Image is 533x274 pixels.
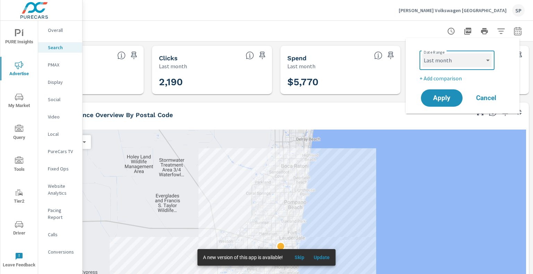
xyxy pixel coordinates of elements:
[291,254,308,260] span: Skip
[472,95,500,101] span: Cancel
[31,111,173,118] h5: Search Performance Overview By Postal Code
[2,220,36,237] span: Driver
[38,60,82,70] div: PMAX
[2,93,36,110] span: My Market
[399,7,507,14] p: [PERSON_NAME] Volkswagen [GEOGRAPHIC_DATA]
[159,62,187,70] p: Last month
[38,77,82,87] div: Display
[38,94,82,105] div: Social
[2,125,36,142] span: Query
[38,229,82,240] div: Calls
[2,29,36,46] span: PURE Insights
[31,76,137,88] h3: 17,838
[48,165,77,172] p: Fixed Ops
[48,96,77,103] p: Social
[48,61,77,68] p: PMAX
[38,25,82,35] div: Overall
[257,50,268,61] span: Save this to your personalized report
[48,248,77,255] p: Conversions
[2,252,36,269] span: Leave Feedback
[38,163,82,174] div: Fixed Ops
[2,61,36,78] span: Advertise
[38,247,82,257] div: Conversions
[48,27,77,34] p: Overall
[38,42,82,53] div: Search
[494,24,508,38] button: Apply Filters
[287,76,394,88] h3: $5,770
[420,74,508,82] p: + Add comparison
[48,207,77,221] p: Pacing Report
[313,254,330,260] span: Update
[48,183,77,196] p: Website Analytics
[374,51,382,60] span: The amount of money spent on advertising during the period.
[288,252,311,263] button: Skip
[461,24,475,38] button: "Export Report to PDF"
[511,24,525,38] button: Select Date Range
[38,112,82,122] div: Video
[38,205,82,222] div: Pacing Report
[512,4,525,17] div: SP
[48,113,77,120] p: Video
[48,79,77,86] p: Display
[159,54,178,62] h5: Clicks
[203,255,283,260] span: A new version of this app is available!
[38,129,82,139] div: Local
[2,188,36,205] span: Tier2
[421,89,463,107] button: Apply
[48,231,77,238] p: Calls
[48,44,77,51] p: Search
[246,51,254,60] span: The number of times an ad was clicked by a consumer.
[48,131,77,138] p: Local
[38,146,82,157] div: PureCars TV
[428,95,456,101] span: Apply
[48,148,77,155] p: PureCars TV
[287,54,306,62] h5: Spend
[477,24,491,38] button: Print Report
[38,181,82,198] div: Website Analytics
[287,62,315,70] p: Last month
[159,76,265,88] h3: 2,190
[128,50,139,61] span: Save this to your personalized report
[465,89,507,107] button: Cancel
[311,252,333,263] button: Update
[2,157,36,174] span: Tools
[385,50,396,61] span: Save this to your personalized report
